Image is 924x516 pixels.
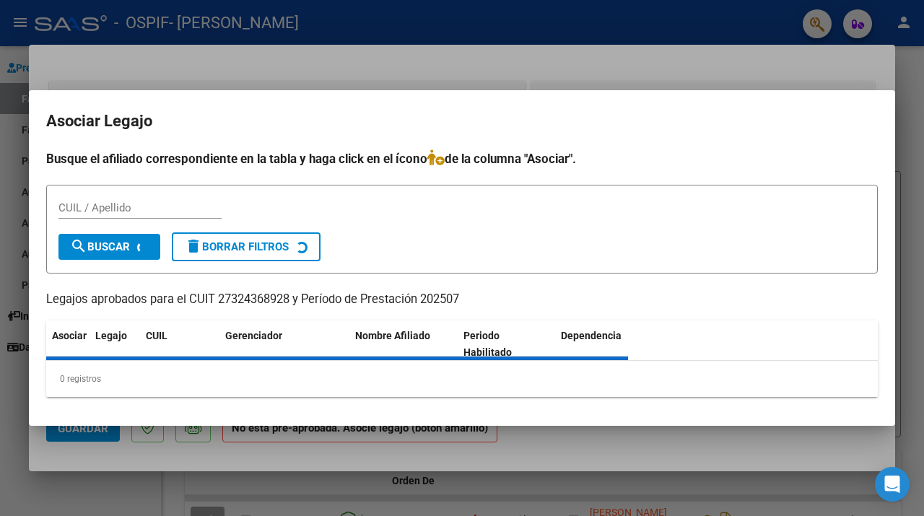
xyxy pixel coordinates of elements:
span: Legajo [95,330,127,341]
h2: Asociar Legajo [46,108,878,135]
datatable-header-cell: Legajo [90,320,140,368]
mat-icon: delete [185,237,202,255]
span: Borrar Filtros [185,240,289,253]
datatable-header-cell: CUIL [140,320,219,368]
button: Borrar Filtros [172,232,321,261]
span: Nombre Afiliado [355,330,430,341]
datatable-header-cell: Periodo Habilitado [458,320,555,368]
datatable-header-cell: Gerenciador [219,320,349,368]
button: Buscar [58,234,160,260]
span: CUIL [146,330,167,341]
span: Periodo Habilitado [463,330,512,358]
div: Open Intercom Messenger [875,467,910,502]
p: Legajos aprobados para el CUIT 27324368928 y Período de Prestación 202507 [46,291,878,309]
span: Buscar [70,240,130,253]
span: Gerenciador [225,330,282,341]
datatable-header-cell: Nombre Afiliado [349,320,458,368]
span: Dependencia [561,330,622,341]
span: Asociar [52,330,87,341]
mat-icon: search [70,237,87,255]
h4: Busque el afiliado correspondiente en la tabla y haga click en el ícono de la columna "Asociar". [46,149,878,168]
datatable-header-cell: Dependencia [555,320,663,368]
div: 0 registros [46,361,878,397]
datatable-header-cell: Asociar [46,320,90,368]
